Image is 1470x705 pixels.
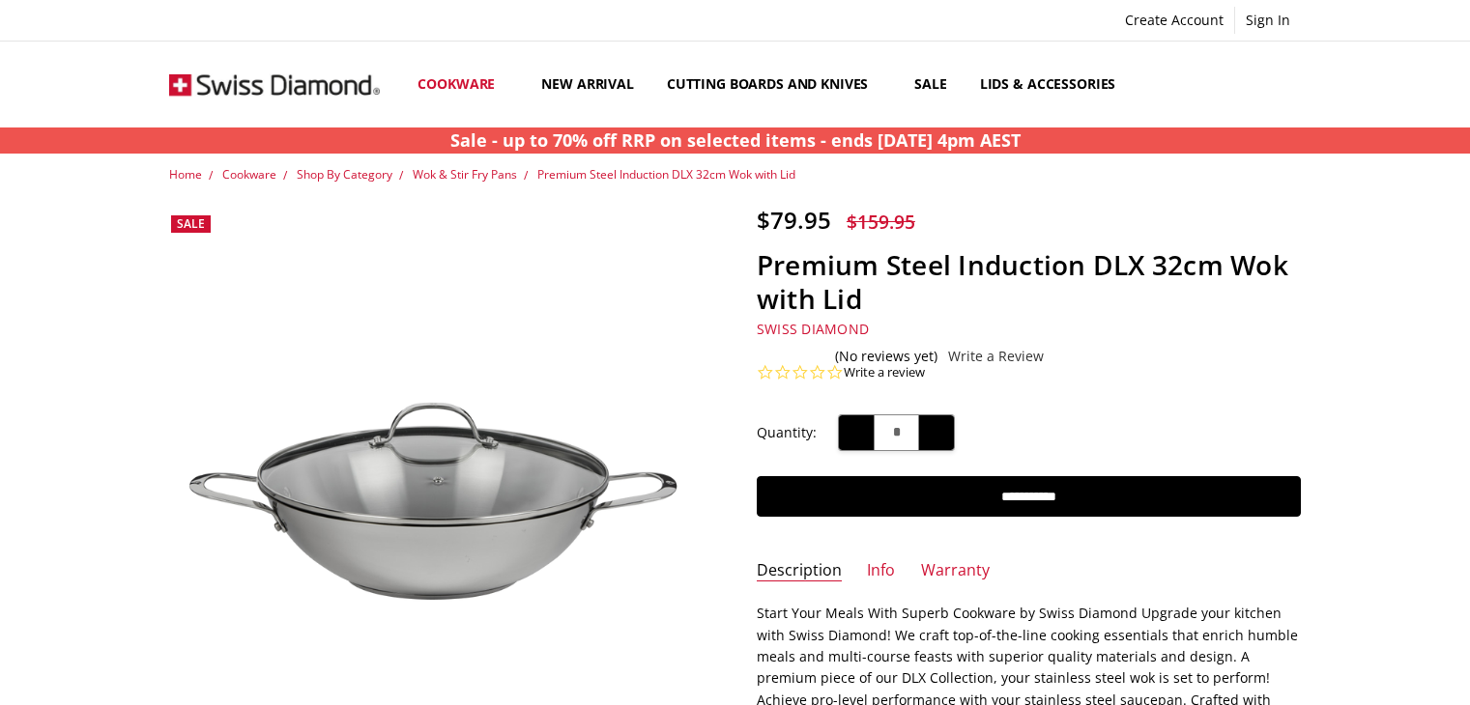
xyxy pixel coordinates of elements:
[898,42,963,127] a: Sale
[525,42,649,127] a: New arrival
[757,248,1301,316] h1: Premium Steel Induction DLX 32cm Wok with Lid
[948,349,1044,364] a: Write a Review
[450,128,1021,152] strong: Sale - up to 70% off RRP on selected items - ends [DATE] 4pm AEST
[757,320,869,338] a: Swiss Diamond
[921,560,990,582] a: Warranty
[537,166,795,183] a: Premium Steel Induction DLX 32cm Wok with Lid
[964,42,1145,127] a: Lids & Accessories
[1235,7,1301,34] a: Sign In
[401,42,525,127] a: Cookware
[297,166,392,183] a: Shop By Category
[844,364,925,381] a: Write a review
[169,42,380,127] img: Free Shipping On Every Order
[177,215,205,232] span: Sale
[757,422,817,443] label: Quantity:
[847,209,915,235] span: $159.95
[1145,42,1262,127] a: Top Sellers
[1114,7,1234,34] a: Create Account
[867,560,895,582] a: Info
[835,349,937,364] span: (No reviews yet)
[757,560,842,582] a: Description
[169,296,713,659] img: Premium Steel Induction DLX 32cm Wok with Lid
[222,166,276,183] a: Cookware
[757,204,831,236] span: $79.95
[413,166,517,183] a: Wok & Stir Fry Pans
[650,42,899,127] a: Cutting boards and knives
[169,166,202,183] a: Home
